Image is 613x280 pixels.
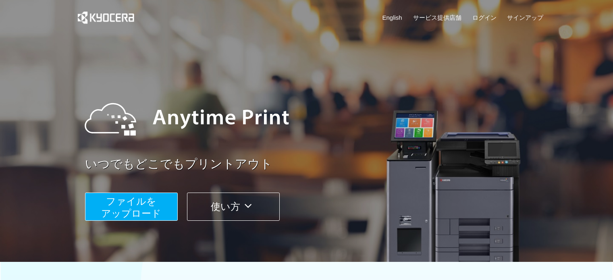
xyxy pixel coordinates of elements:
a: サービス提供店舗 [413,13,461,22]
a: サインアップ [507,13,543,22]
a: ログイン [472,13,497,22]
span: ファイルを ​​アップロード [101,196,161,219]
button: ファイルを​​アップロード [85,193,178,221]
a: English [382,13,402,22]
a: いつでもどこでもプリントアウト [85,156,549,173]
button: 使い方 [187,193,280,221]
